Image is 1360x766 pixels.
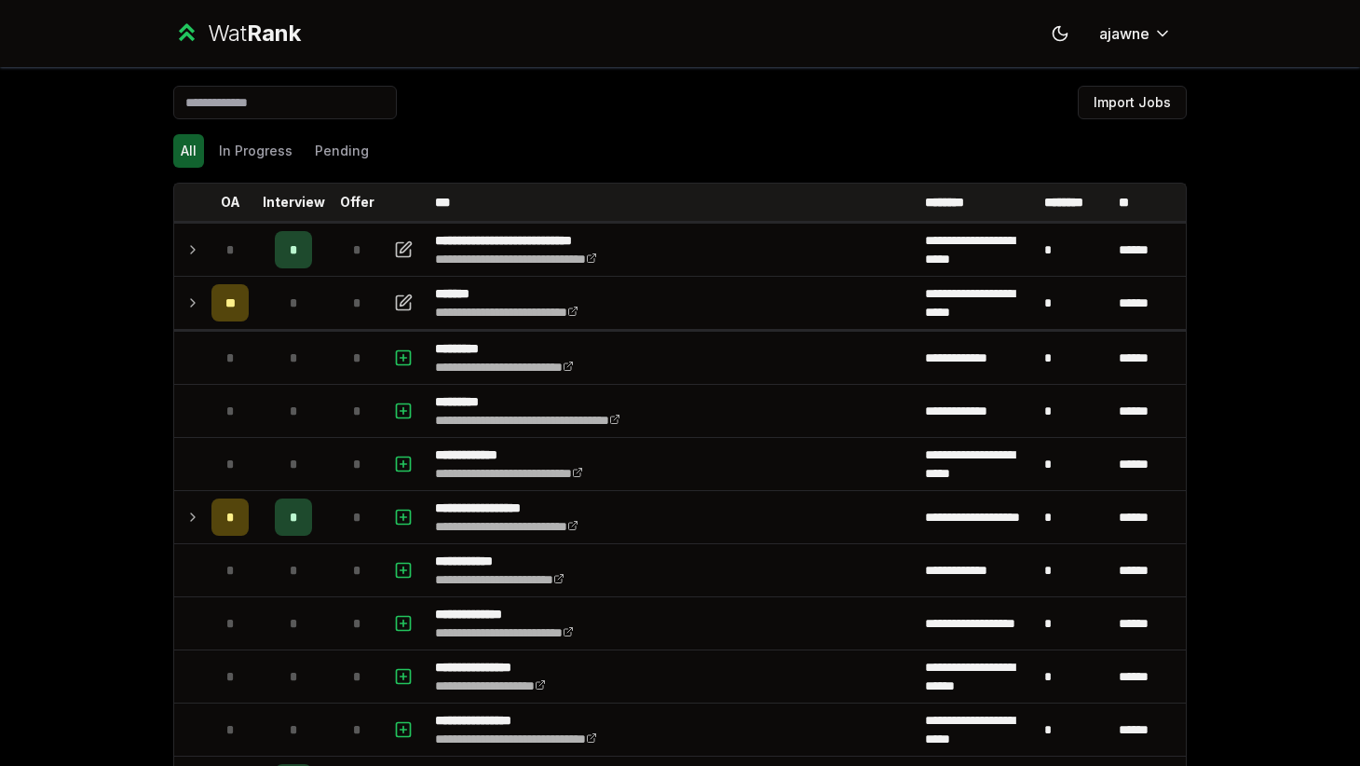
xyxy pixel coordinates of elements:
[208,19,301,48] div: Wat
[221,193,240,212] p: OA
[1084,17,1187,50] button: ajawne
[307,134,376,168] button: Pending
[263,193,325,212] p: Interview
[173,134,204,168] button: All
[173,19,301,48] a: WatRank
[1099,22,1149,45] span: ajawne
[340,193,374,212] p: Offer
[1078,86,1187,119] button: Import Jobs
[211,134,300,168] button: In Progress
[247,20,301,47] span: Rank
